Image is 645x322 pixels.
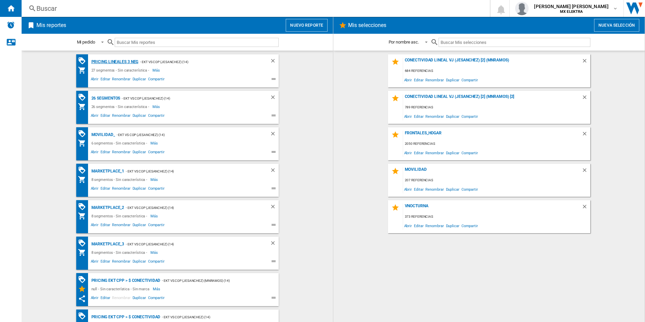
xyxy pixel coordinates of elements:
[100,76,111,84] span: Editar
[78,139,90,147] div: Mi colección
[403,148,413,157] span: Abrir
[78,130,90,138] div: Matriz de PROMOCIONES
[111,112,131,120] span: Renombrar
[150,212,159,220] span: Más
[90,313,161,321] div: Pricing EKT CPP > $ Conectividad
[90,58,139,66] div: Pricing lineales 3 neg
[90,295,100,303] span: Abrir
[460,148,479,157] span: Compartir
[270,204,279,212] div: Borrar
[582,58,590,67] div: Borrar
[132,149,147,157] span: Duplicar
[78,295,86,303] ng-md-icon: Este reporte se ha compartido contigo
[111,76,131,84] span: Renombrar
[147,222,166,230] span: Compartir
[445,112,460,121] span: Duplicar
[78,285,90,293] div: Mis Selecciones
[413,112,424,121] span: Editar
[90,185,100,193] span: Abrir
[147,76,166,84] span: Compartir
[403,103,590,112] div: 789 referencias
[90,276,161,285] div: Pricing EKT CPP > $ Conectividad
[90,212,151,220] div: 8 segmentos - Sin característica -
[460,185,479,194] span: Compartir
[403,221,413,230] span: Abrir
[403,167,582,176] div: MOVILIDAD
[424,221,445,230] span: Renombrar
[424,75,445,84] span: Renombrar
[582,94,590,103] div: Borrar
[147,258,166,266] span: Compartir
[389,39,419,45] div: Por nombre asc.
[78,66,90,74] div: Mi colección
[132,76,147,84] span: Duplicar
[347,19,388,32] h2: Mis selecciones
[560,9,583,14] b: MX ELEKTRA
[78,166,90,175] div: Matriz de PROMOCIONES
[152,103,161,111] span: Más
[460,75,479,84] span: Compartir
[100,185,111,193] span: Editar
[147,112,166,120] span: Compartir
[124,240,256,248] div: - EKT vs Cop (jesanchez) (14)
[90,66,153,74] div: 27 segmentos - Sin característica -
[150,139,159,147] span: Más
[160,313,265,321] div: - EKT vs Cop (jesanchez) (14)
[413,148,424,157] span: Editar
[132,112,147,120] span: Duplicar
[270,167,279,176] div: Borrar
[90,139,151,147] div: 6 segmentos - Sin característica -
[153,285,161,293] span: Más
[147,295,166,303] span: Compartir
[403,75,413,84] span: Abrir
[78,103,90,111] div: Mi colección
[124,167,256,176] div: - EKT vs Cop (jesanchez) (14)
[286,19,328,32] button: Nuevo reporte
[78,57,90,65] div: Matriz de PROMOCIONES
[403,213,590,221] div: 373 referencias
[403,140,590,148] div: 2050 referencias
[138,58,256,66] div: - EKT vs Cop (jesanchez) (14)
[124,204,256,212] div: - EKT vs Cop (jesanchez) (14)
[403,58,582,67] div: Conectividad Lineal vj (jesanchez) [2] (mnramos)
[90,149,100,157] span: Abrir
[90,167,124,176] div: MARKETPLACE_1
[132,185,147,193] span: Duplicar
[582,204,590,213] div: Borrar
[424,185,445,194] span: Renombrar
[90,76,100,84] span: Abrir
[403,112,413,121] span: Abrir
[152,66,161,74] span: Más
[111,149,131,157] span: Renombrar
[78,248,90,257] div: Mi colección
[160,276,265,285] div: - EKT vs Cop (jesanchez) (mnramos) (14)
[413,185,424,194] span: Editar
[7,21,15,29] img: alerts-logo.svg
[445,221,460,230] span: Duplicar
[403,176,590,185] div: 207 referencias
[582,131,590,140] div: Borrar
[78,176,90,184] div: Mi colección
[424,112,445,121] span: Renombrar
[515,2,529,15] img: profile.jpg
[403,204,582,213] div: VNOCTURNA
[90,285,153,293] div: null - Sin característica - Sin marca
[90,258,100,266] span: Abrir
[78,239,90,247] div: Matriz de PROMOCIONES
[445,148,460,157] span: Duplicar
[90,94,120,103] div: 26 segmentos
[582,167,590,176] div: Borrar
[132,295,147,303] span: Duplicar
[147,185,166,193] span: Compartir
[115,131,256,139] div: - EKT vs Cop (jesanchez) (14)
[594,19,639,32] button: Nueva selección
[78,93,90,102] div: Matriz de PROMOCIONES
[100,295,111,303] span: Editar
[78,203,90,211] div: Matriz de PROMOCIONES
[90,240,124,248] div: MARKETPLACE_3
[35,19,67,32] h2: Mis reportes
[403,67,590,75] div: 684 referencias
[78,212,90,220] div: Mi colección
[439,38,590,47] input: Buscar Mis selecciones
[270,94,279,103] div: Borrar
